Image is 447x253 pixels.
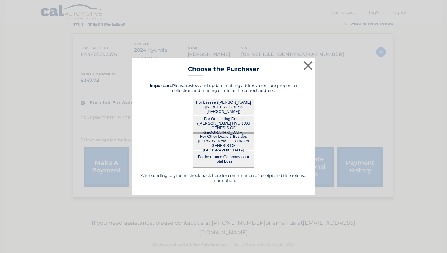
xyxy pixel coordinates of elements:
button: For Insurance Company on a Total Loss [193,151,254,168]
h5: Please review and update mailing address to ensure proper tax collection and mailing of title to ... [140,83,307,93]
h5: After sending payment, check back here for confirmation of receipt and title release information. [140,173,307,183]
strong: Important: [150,83,172,88]
button: For Other Dealers Besides [PERSON_NAME] HYUNDAI GENESIS OF [GEOGRAPHIC_DATA] [193,133,254,150]
button: For Originating Dealer ([PERSON_NAME] HYUNDAI GENESIS OF [GEOGRAPHIC_DATA]) [193,116,254,133]
button: × [302,60,314,72]
button: For Lessee ([PERSON_NAME] - [STREET_ADDRESS][PERSON_NAME]) [193,99,254,115]
h3: Choose the Purchaser [188,65,259,76]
